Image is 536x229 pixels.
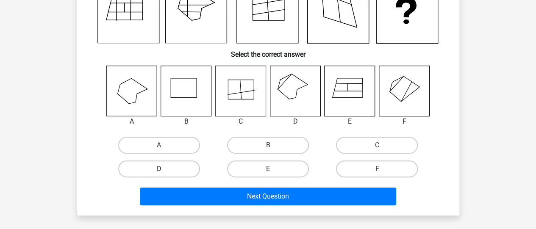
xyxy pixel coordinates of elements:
[372,116,436,127] div: F
[140,188,396,205] button: Next Question
[118,137,200,154] label: A
[336,160,418,177] label: F
[209,116,273,127] div: C
[91,44,446,58] h6: Select the correct answer
[264,116,328,127] div: D
[318,116,382,127] div: E
[100,116,164,127] div: A
[336,137,418,154] label: C
[227,137,309,154] label: B
[118,160,200,177] label: D
[227,160,309,177] label: E
[154,116,218,127] div: B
